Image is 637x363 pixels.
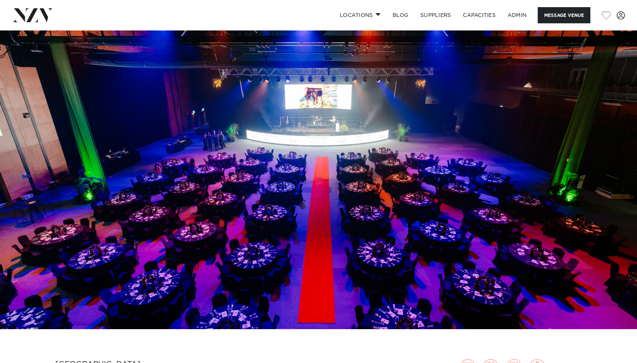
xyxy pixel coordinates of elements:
a: Capacities [457,7,502,23]
button: Message Venue [538,7,590,23]
a: BLOG [387,7,414,23]
a: SUPPLIERS [414,7,457,23]
img: nzv-logo.png [12,8,53,22]
a: Locations [334,7,387,23]
a: ADMIN [502,7,532,23]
